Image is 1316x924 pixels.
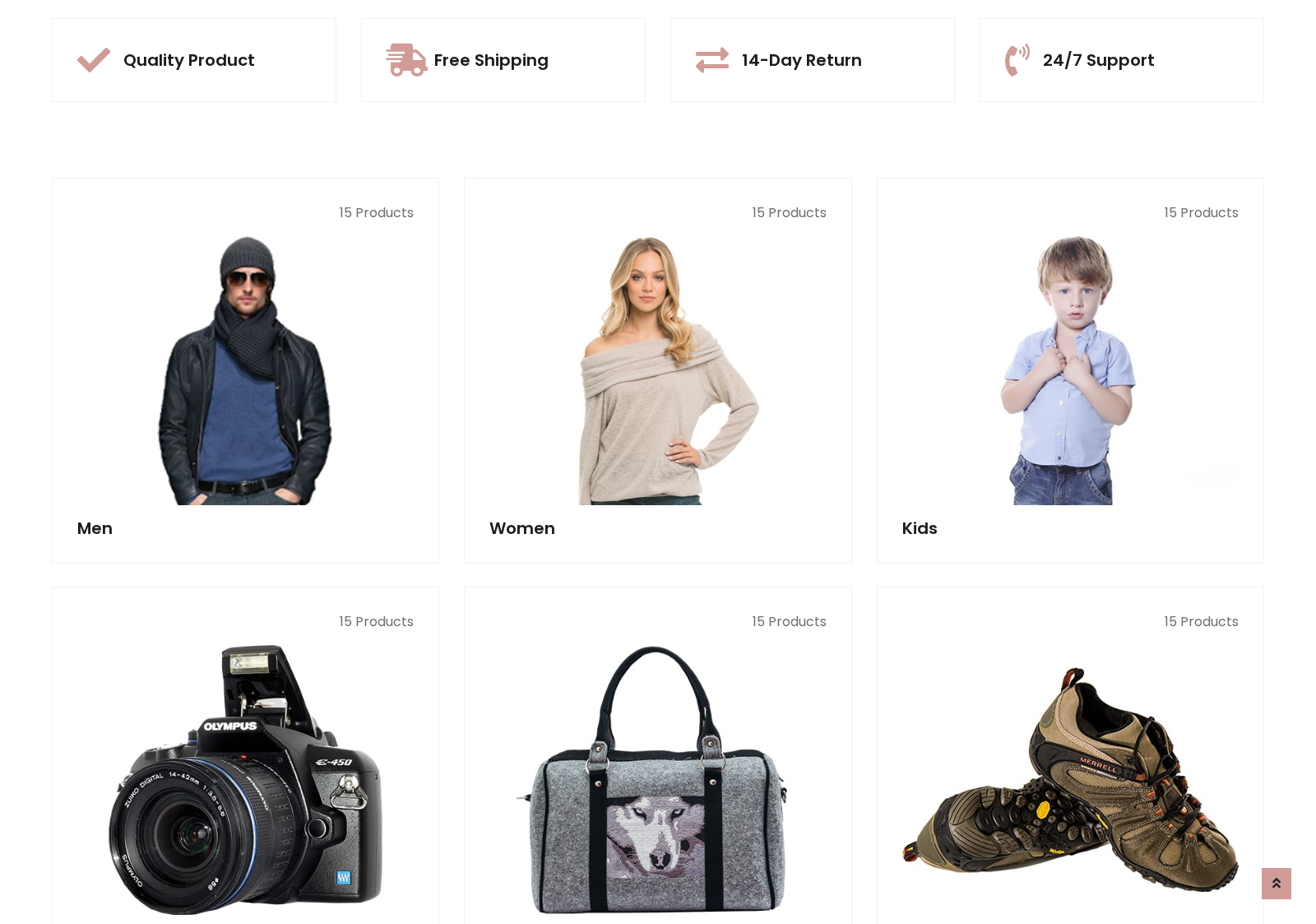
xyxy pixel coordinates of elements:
[742,50,862,70] h5: 14-Day Return
[77,612,414,632] p: 15 Products
[123,50,255,70] h5: Quality Product
[902,612,1239,632] p: 15 Products
[902,518,1239,538] h5: Kids
[489,203,826,223] p: 15 Products
[77,203,414,223] p: 15 Products
[489,612,826,632] p: 15 Products
[434,50,549,70] h5: Free Shipping
[489,518,826,538] h5: Women
[77,518,414,538] h5: Men
[902,203,1239,223] p: 15 Products
[1043,50,1155,70] h5: 24/7 Support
